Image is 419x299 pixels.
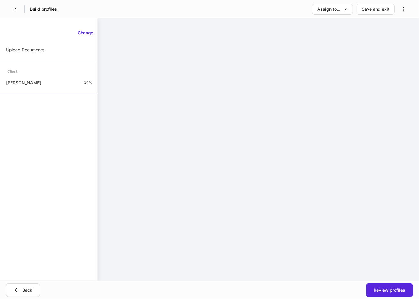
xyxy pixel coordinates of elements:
div: Client [7,66,17,77]
div: Assign to... [317,6,340,12]
div: Save and exit [362,6,389,12]
button: Assign to... [312,4,353,15]
button: Back [6,283,40,297]
p: [PERSON_NAME] [6,80,41,86]
h5: Build profiles [30,6,57,12]
div: Review profiles [374,287,405,293]
p: 100% [82,80,92,85]
button: Change [74,28,97,38]
button: Review profiles [366,283,413,297]
button: Save and exit [357,4,395,15]
div: Change [78,30,93,36]
div: Back [22,287,32,293]
p: Upload Documents [6,47,44,53]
